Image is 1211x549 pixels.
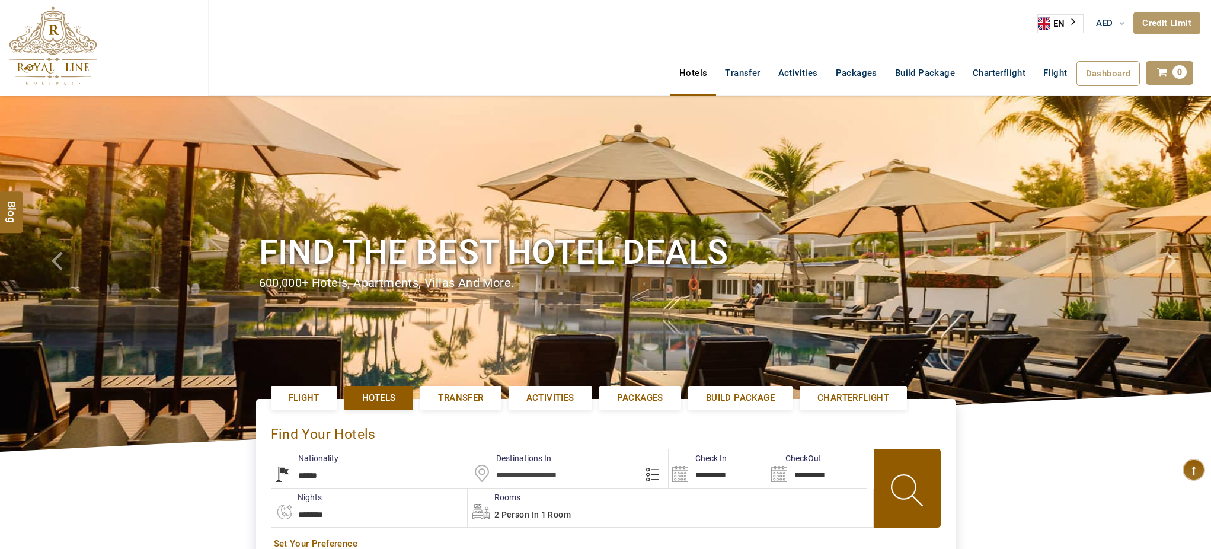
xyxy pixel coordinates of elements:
span: 0 [1172,65,1187,79]
span: 2 Person in 1 Room [494,510,571,519]
span: Charterflight [817,392,889,404]
aside: Language selected: English [1037,14,1084,33]
a: Packages [599,386,681,410]
a: EN [1038,15,1083,33]
label: CheckOut [768,452,822,464]
span: Flight [289,392,319,404]
label: Rooms [468,491,520,503]
a: Transfer [420,386,501,410]
img: The Royal Line Holidays [9,5,97,85]
span: AED [1096,18,1113,28]
input: Search [669,449,768,488]
a: Charterflight [964,61,1034,85]
a: Transfer [716,61,769,85]
label: nights [271,491,322,503]
label: Destinations In [469,452,551,464]
span: Flight [1043,67,1067,79]
span: Blog [4,201,20,211]
div: Language [1037,14,1084,33]
a: Credit Limit [1133,12,1200,34]
span: Build Package [706,392,775,404]
a: Build Package [886,61,964,85]
a: Hotels [344,386,413,410]
span: Hotels [362,392,395,404]
a: Flight [1034,61,1076,73]
label: Check In [669,452,727,464]
span: Transfer [438,392,483,404]
a: Flight [271,386,337,410]
span: Packages [617,392,663,404]
div: 600,000+ hotels, apartments, villas and more. [259,274,953,292]
a: 0 [1146,61,1193,85]
input: Search [768,449,867,488]
span: Dashboard [1086,68,1131,79]
div: Find Your Hotels [271,414,941,449]
h1: Find the best hotel deals [259,230,953,274]
a: Charterflight [800,386,907,410]
span: Activities [526,392,574,404]
a: Build Package [688,386,793,410]
a: Activities [769,61,827,85]
a: Packages [827,61,886,85]
label: Nationality [271,452,338,464]
span: Charterflight [973,68,1025,78]
a: Hotels [670,61,716,85]
a: Activities [509,386,592,410]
